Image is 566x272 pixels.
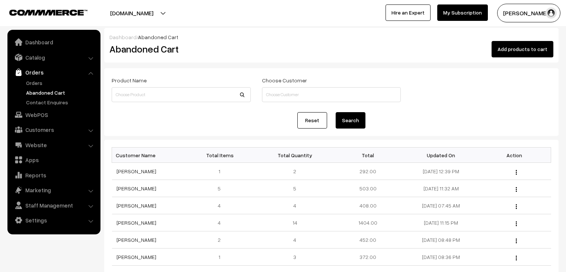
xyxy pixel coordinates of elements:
[336,112,365,129] button: Search
[404,231,478,249] td: [DATE] 08:48 PM
[404,180,478,197] td: [DATE] 11:32 AM
[262,76,307,84] label: Choose Customer
[112,76,147,84] label: Product Name
[492,41,553,57] button: Add products to cart
[258,163,332,180] td: 2
[258,231,332,249] td: 4
[109,33,553,41] div: /
[185,180,258,197] td: 5
[516,256,517,260] img: Menu
[516,204,517,209] img: Menu
[112,87,251,102] input: Choose Product
[9,108,98,121] a: WebPOS
[546,7,557,19] img: user
[404,249,478,266] td: [DATE] 08:36 PM
[185,249,258,266] td: 1
[386,4,431,21] a: Hire an Expert
[116,185,156,192] a: [PERSON_NAME]
[9,183,98,197] a: Marketing
[404,163,478,180] td: [DATE] 12:39 PM
[9,66,98,79] a: Orders
[109,43,250,55] h2: Abandoned Cart
[404,148,478,163] th: Updated On
[9,51,98,64] a: Catalog
[9,168,98,182] a: Reports
[9,199,98,212] a: Staff Management
[258,148,332,163] th: Total Quantity
[258,197,332,214] td: 4
[138,34,178,40] span: Abandoned Cart
[331,163,404,180] td: 292.00
[297,112,327,129] a: Reset
[331,249,404,266] td: 372.00
[116,219,156,226] a: [PERSON_NAME]
[116,168,156,174] a: [PERSON_NAME]
[24,79,98,87] a: Orders
[9,138,98,152] a: Website
[9,153,98,167] a: Apps
[258,249,332,266] td: 3
[516,187,517,192] img: Menu
[185,148,258,163] th: Total Items
[516,221,517,226] img: Menu
[9,35,98,49] a: Dashboard
[331,214,404,231] td: 1404.00
[331,197,404,214] td: 408.00
[24,89,98,97] a: Abandoned Cart
[9,123,98,136] a: Customers
[331,231,404,249] td: 452.00
[185,163,258,180] td: 1
[185,214,258,231] td: 4
[258,214,332,231] td: 14
[109,34,137,40] a: Dashboard
[116,237,156,243] a: [PERSON_NAME]
[404,197,478,214] td: [DATE] 07:45 AM
[9,10,87,15] img: COMMMERCE
[84,4,179,22] button: [DOMAIN_NAME]
[116,202,156,209] a: [PERSON_NAME]
[497,4,560,22] button: [PERSON_NAME]…
[24,98,98,106] a: Contact Enquires
[478,148,551,163] th: Action
[112,148,185,163] th: Customer Name
[185,231,258,249] td: 2
[404,214,478,231] td: [DATE] 11:15 PM
[116,254,156,260] a: [PERSON_NAME]
[258,180,332,197] td: 5
[516,238,517,243] img: Menu
[9,7,74,16] a: COMMMERCE
[185,197,258,214] td: 4
[516,170,517,175] img: Menu
[331,180,404,197] td: 503.00
[331,148,404,163] th: Total
[9,214,98,227] a: Settings
[262,87,401,102] input: Choose Customer
[437,4,488,21] a: My Subscription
